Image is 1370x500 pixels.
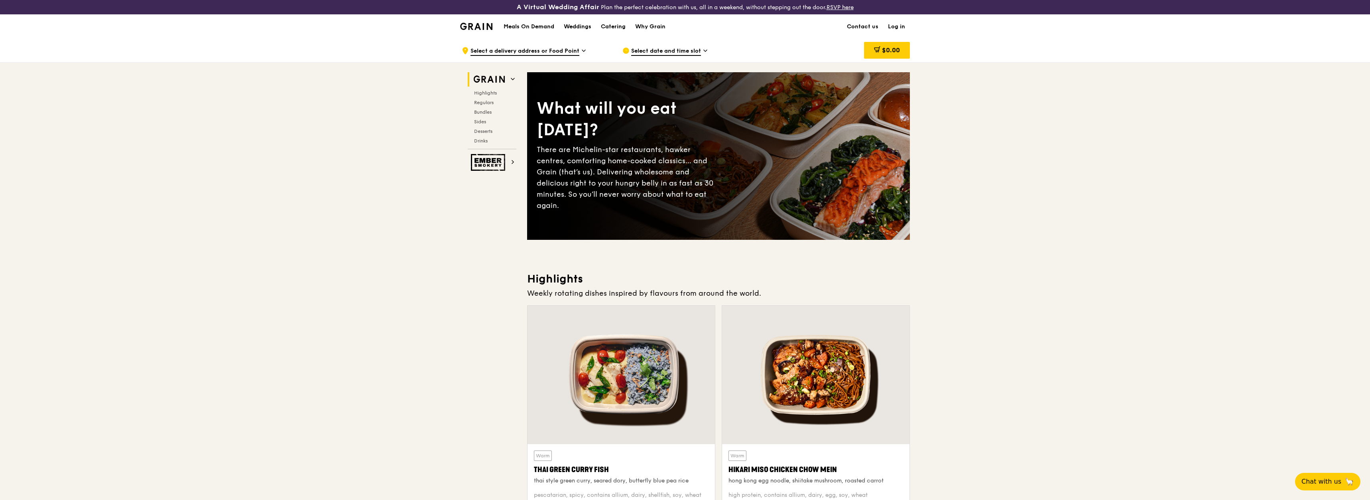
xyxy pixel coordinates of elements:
div: Thai Green Curry Fish [534,464,709,475]
a: Log in [883,15,910,39]
div: pescatarian, spicy, contains allium, dairy, shellfish, soy, wheat [534,491,709,499]
a: GrainGrain [460,14,492,38]
img: Ember Smokery web logo [471,154,508,171]
span: Select a delivery address or Food Point [470,47,579,56]
div: Hikari Miso Chicken Chow Mein [728,464,903,475]
h1: Meals On Demand [504,23,554,31]
span: Drinks [474,138,488,144]
span: Bundles [474,109,492,115]
div: high protein, contains allium, dairy, egg, soy, wheat [728,491,903,499]
a: Contact us [842,15,883,39]
span: Regulars [474,100,494,105]
div: Weekly rotating dishes inspired by flavours from around the world. [527,288,910,299]
span: Select date and time slot [631,47,701,56]
span: Chat with us [1301,477,1341,486]
div: thai style green curry, seared dory, butterfly blue pea rice [534,477,709,485]
div: Warm [728,451,746,461]
a: Catering [596,15,630,39]
span: Highlights [474,90,497,96]
div: hong kong egg noodle, shiitake mushroom, roasted carrot [728,477,903,485]
span: 🦙 [1344,477,1354,486]
div: Plan the perfect celebration with us, all in a weekend, without stepping out the door. [455,3,915,11]
span: Sides [474,119,486,125]
span: $0.00 [882,46,900,54]
h3: Highlights [527,272,910,286]
h3: A Virtual Wedding Affair [517,3,599,11]
a: Weddings [559,15,596,39]
img: Grain web logo [471,72,508,87]
div: Weddings [564,15,591,39]
div: Warm [534,451,552,461]
span: Desserts [474,128,492,134]
button: Chat with us🦙 [1295,473,1360,490]
img: Grain [460,23,492,30]
div: Why Grain [635,15,665,39]
div: What will you eat [DATE]? [537,98,718,141]
div: Catering [601,15,626,39]
a: RSVP here [827,4,854,11]
div: There are Michelin-star restaurants, hawker centres, comforting home-cooked classics… and Grain (... [537,144,718,211]
a: Why Grain [630,15,670,39]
